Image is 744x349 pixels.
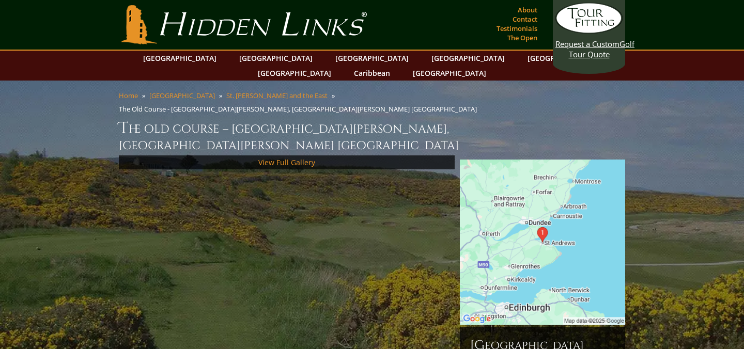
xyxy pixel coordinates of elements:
a: Contact [510,12,540,26]
li: The Old Course - [GEOGRAPHIC_DATA][PERSON_NAME], [GEOGRAPHIC_DATA][PERSON_NAME] [GEOGRAPHIC_DATA] [119,104,481,114]
a: [GEOGRAPHIC_DATA] [149,91,215,100]
span: Request a Custom [555,39,619,49]
a: [GEOGRAPHIC_DATA] [234,51,318,66]
a: St. [PERSON_NAME] and the East [226,91,328,100]
a: [GEOGRAPHIC_DATA] [522,51,606,66]
a: [GEOGRAPHIC_DATA] [330,51,414,66]
a: [GEOGRAPHIC_DATA] [408,66,491,81]
a: [GEOGRAPHIC_DATA] [426,51,510,66]
h1: The Old Course – [GEOGRAPHIC_DATA][PERSON_NAME], [GEOGRAPHIC_DATA][PERSON_NAME] [GEOGRAPHIC_DATA] [119,118,625,153]
a: About [515,3,540,17]
a: Request a CustomGolf Tour Quote [555,3,623,59]
a: Home [119,91,138,100]
a: Caribbean [349,66,395,81]
img: Google Map of St Andrews Links, St Andrews, United Kingdom [460,160,625,325]
a: Testimonials [494,21,540,36]
a: [GEOGRAPHIC_DATA] [138,51,222,66]
a: The Open [505,30,540,45]
a: View Full Gallery [258,157,315,167]
a: [GEOGRAPHIC_DATA] [253,66,336,81]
